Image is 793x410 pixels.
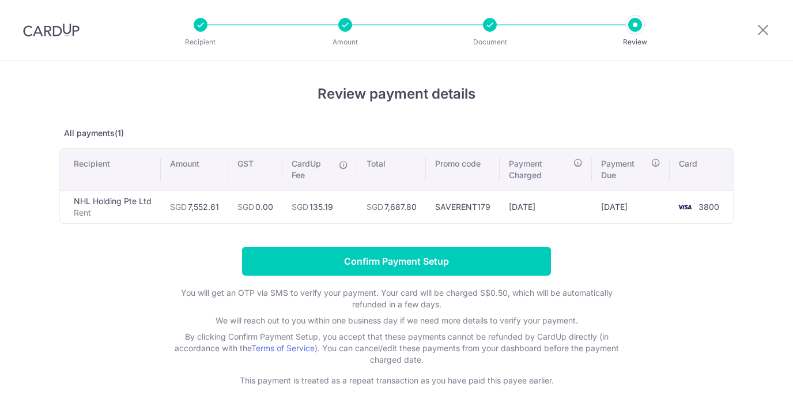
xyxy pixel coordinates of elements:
[166,375,627,386] p: This payment is treated as a repeat transaction as you have paid this payee earlier.
[166,287,627,310] p: You will get an OTP via SMS to verify your payment. Your card will be charged S$0.50, which will ...
[592,36,678,48] p: Review
[166,331,627,366] p: By clicking Confirm Payment Setup, you accept that these payments cannot be refunded by CardUp di...
[282,190,357,223] td: 135.19
[60,149,161,190] th: Recipient
[357,190,426,223] td: 7,687.80
[166,315,627,326] p: We will reach out to you within one business day if we need more details to verify your payment.
[228,149,282,190] th: GST
[601,158,648,181] span: Payment Due
[509,158,570,181] span: Payment Charged
[592,190,670,223] td: [DATE]
[161,190,228,223] td: 7,552.61
[161,149,228,190] th: Amount
[670,149,733,190] th: Card
[447,36,533,48] p: Document
[170,202,187,212] span: SGD
[357,149,426,190] th: Total
[292,202,308,212] span: SGD
[367,202,383,212] span: SGD
[251,343,315,353] a: Terms of Service
[698,202,719,212] span: 3800
[237,202,254,212] span: SGD
[426,149,500,190] th: Promo code
[500,190,592,223] td: [DATE]
[23,23,80,37] img: CardUp
[59,127,734,139] p: All payments(1)
[242,247,551,276] input: Confirm Payment Setup
[303,36,388,48] p: Amount
[60,190,161,223] td: NHL Holding Pte Ltd
[228,190,282,223] td: 0.00
[74,207,152,219] p: Rent
[158,36,243,48] p: Recipient
[426,190,500,223] td: SAVERENT179
[673,200,696,214] img: <span class="translation_missing" title="translation missing: en.account_steps.new_confirm_form.b...
[59,84,734,104] h4: Review payment details
[292,158,333,181] span: CardUp Fee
